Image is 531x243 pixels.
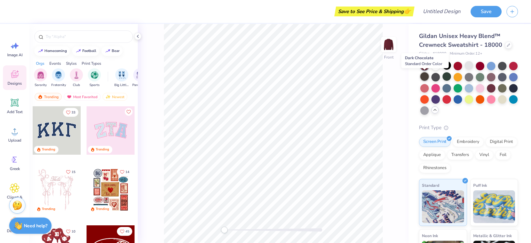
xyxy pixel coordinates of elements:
[24,223,47,229] strong: Need help?
[422,190,464,223] img: Standard
[70,68,83,88] button: filter button
[447,150,473,160] div: Transfers
[4,195,25,205] span: Clipart & logos
[63,108,78,117] button: Like
[418,5,466,18] input: Untitled Design
[105,95,111,99] img: newest.gif
[336,7,413,16] div: Save to See Price & Shipping
[401,53,449,68] div: Dark Chocolate
[422,182,439,189] span: Standard
[96,207,109,212] div: Trending
[125,108,133,116] button: Like
[105,49,110,53] img: trend_line.gif
[473,182,487,189] span: Puff Ink
[34,68,47,88] div: filter for Sorority
[419,150,445,160] div: Applique
[132,68,147,88] div: filter for Parent's Weekend
[132,68,147,88] button: filter button
[51,68,66,88] div: filter for Fraternity
[38,95,43,99] img: trending.gif
[91,71,98,79] img: Sports Image
[8,81,22,86] span: Designs
[76,49,81,53] img: trend_line.gif
[419,124,518,131] div: Print Type
[34,68,47,88] button: filter button
[72,46,99,56] button: football
[419,163,451,173] div: Rhinestones
[63,227,78,236] button: Like
[66,61,77,66] div: Styles
[382,38,395,51] img: Front
[82,49,96,53] div: football
[384,54,394,60] div: Front
[471,6,502,17] button: Save
[473,190,515,223] img: Puff Ink
[82,61,101,66] div: Print Types
[72,170,75,174] span: 15
[102,46,122,56] button: bear
[73,83,80,88] span: Club
[450,51,482,57] span: Minimum Order: 12 +
[112,49,120,53] div: bear
[114,68,129,88] button: filter button
[42,207,55,212] div: Trending
[49,61,61,66] div: Events
[88,68,101,88] div: filter for Sports
[88,68,101,88] button: filter button
[72,111,75,114] span: 33
[42,147,55,152] div: Trending
[38,49,43,53] img: trend_line.gif
[96,147,109,152] div: Trending
[117,167,132,176] button: Like
[495,150,511,160] div: Foil
[63,167,78,176] button: Like
[114,68,129,88] div: filter for Big Little Reveal
[36,61,44,66] div: Orgs
[422,232,438,239] span: Neon Ink
[486,137,517,147] div: Digital Print
[114,83,129,88] span: Big Little Reveal
[34,46,70,56] button: homecoming
[44,49,67,53] div: homecoming
[103,93,127,101] div: Newest
[221,227,228,233] div: Accessibility label
[73,71,80,79] img: Club Image
[404,7,411,15] span: 👉
[35,83,47,88] span: Sorority
[405,61,442,66] span: Standard Order Color
[453,137,484,147] div: Embroidery
[51,68,66,88] button: filter button
[64,93,101,101] div: Most Favorited
[125,170,129,174] span: 14
[419,32,502,49] span: Gildan Unisex Heavy Blend™ Crewneck Sweatshirt - 18000
[72,230,75,233] span: 10
[136,71,144,79] img: Parent's Weekend Image
[8,138,21,143] span: Upload
[37,71,44,79] img: Sorority Image
[132,83,147,88] span: Parent's Weekend
[35,93,62,101] div: Trending
[117,227,132,236] button: Like
[7,228,23,234] span: Decorate
[51,83,66,88] span: Fraternity
[7,52,23,58] span: Image AI
[10,166,20,171] span: Greek
[473,232,512,239] span: Metallic & Glitter Ink
[118,71,125,79] img: Big Little Reveal Image
[89,83,100,88] span: Sports
[55,71,62,79] img: Fraternity Image
[67,95,72,99] img: most_fav.gif
[45,33,129,40] input: Try "Alpha"
[70,68,83,88] div: filter for Club
[125,230,129,233] span: 45
[7,109,23,114] span: Add Text
[419,137,451,147] div: Screen Print
[475,150,493,160] div: Vinyl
